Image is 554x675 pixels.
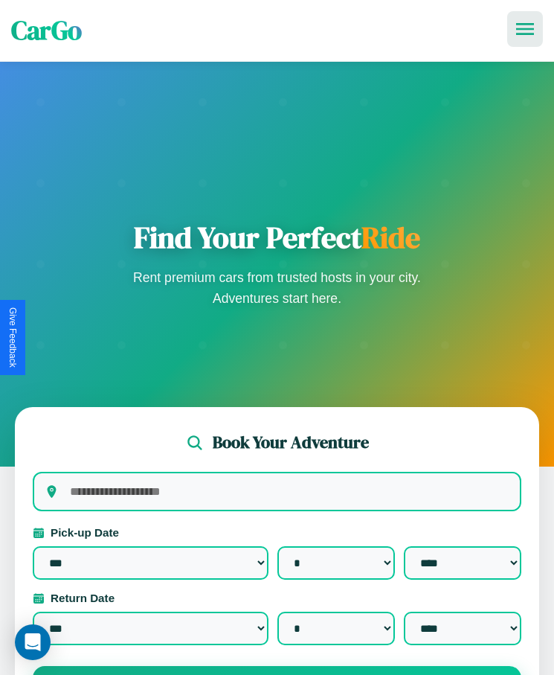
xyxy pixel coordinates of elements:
span: CarGo [11,13,82,48]
div: Open Intercom Messenger [15,624,51,660]
span: Ride [361,217,420,257]
h1: Find Your Perfect [129,220,426,255]
h2: Book Your Adventure [213,431,369,454]
label: Pick-up Date [33,526,521,539]
p: Rent premium cars from trusted hosts in your city. Adventures start here. [129,267,426,309]
div: Give Feedback [7,307,18,368]
label: Return Date [33,592,521,604]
